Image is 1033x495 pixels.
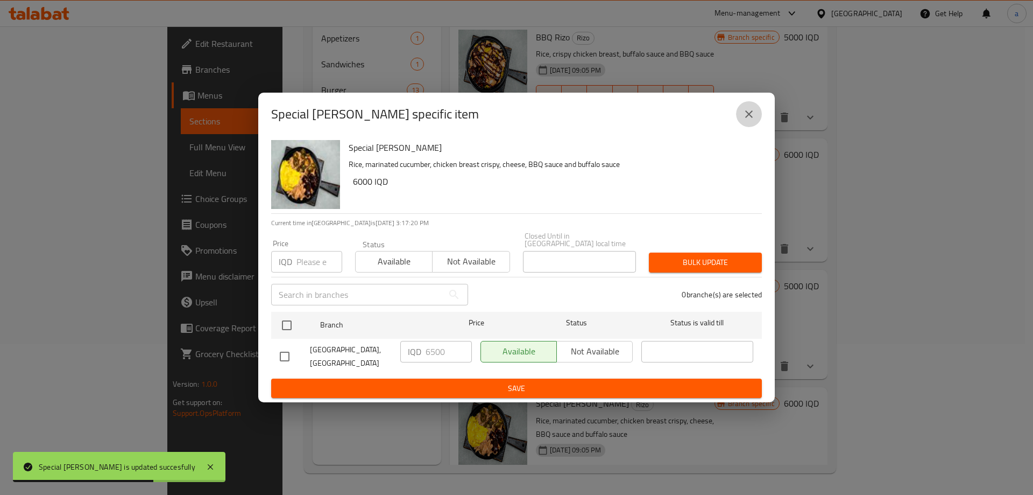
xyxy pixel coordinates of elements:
[736,101,762,127] button: close
[271,284,443,305] input: Search in branches
[39,461,195,473] div: Special [PERSON_NAME] is updated succesfully
[353,174,753,189] h6: 6000 IQD
[408,345,421,358] p: IQD
[441,316,512,330] span: Price
[271,106,479,123] h2: Special [PERSON_NAME] specific item
[649,253,762,273] button: Bulk update
[271,218,762,228] p: Current time in [GEOGRAPHIC_DATA] is [DATE] 3:17:20 PM
[296,251,342,273] input: Please enter price
[657,256,753,269] span: Bulk update
[641,316,753,330] span: Status is valid till
[355,251,433,273] button: Available
[682,289,762,300] p: 0 branche(s) are selected
[320,318,432,332] span: Branch
[426,341,472,362] input: Please enter price
[280,382,753,395] span: Save
[349,158,753,171] p: Rice, marinated cucumber, chicken breast crispy, cheese, BBQ sauce and buffalo sauce
[271,140,340,209] img: Special Rizo
[437,254,505,269] span: Not available
[349,140,753,155] h6: Special [PERSON_NAME]
[271,379,762,399] button: Save
[279,255,292,268] p: IQD
[432,251,510,273] button: Not available
[521,316,633,330] span: Status
[310,343,392,370] span: [GEOGRAPHIC_DATA], [GEOGRAPHIC_DATA]
[360,254,428,269] span: Available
